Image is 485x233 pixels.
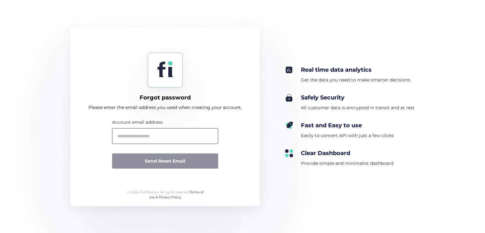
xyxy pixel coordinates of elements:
div: Please enter the email address you used when creating your account. [88,104,242,111]
div: Account email address [112,119,218,126]
div: Forgot password [140,94,191,101]
div: © 2024 FullSession. All rights reserved. [124,190,206,200]
div: Get the data you need to make smarter decisions [301,76,410,84]
button: Send Reset Email [112,153,218,169]
div: Provide simple and minimalist dashboard [301,159,393,167]
div: Real time data analytics [301,66,410,74]
div: All customer data is encrypted in transit and at rest [301,104,415,111]
div: Fast and Easy to use [301,122,394,129]
div: Safely Security [301,94,415,101]
div: Clear Dashboard [301,149,393,157]
div: Easily to convert API with just a few clicks [301,132,394,139]
a: Terms of use & Privacy Policy. [149,190,203,199]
